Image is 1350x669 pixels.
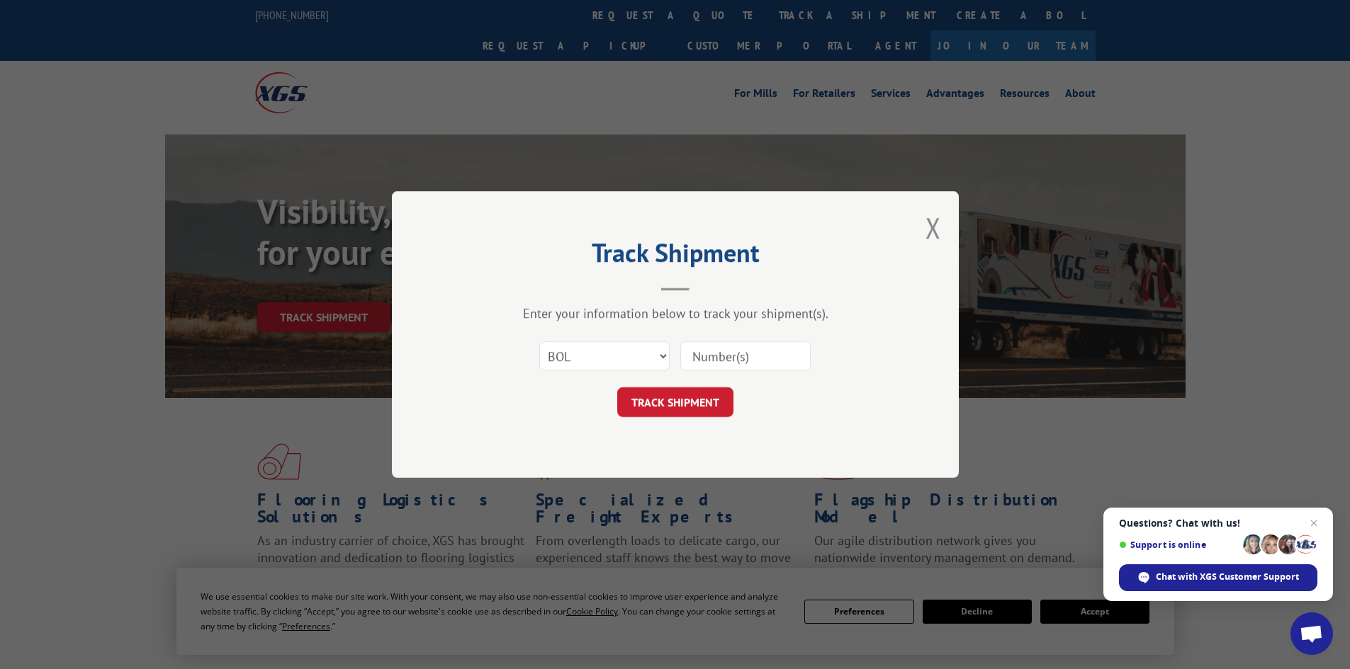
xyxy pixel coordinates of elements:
[1119,564,1317,591] div: Chat with XGS Customer Support
[1305,515,1322,532] span: Close chat
[1290,612,1333,655] div: Open chat
[1119,518,1317,529] span: Questions? Chat with us!
[680,341,811,371] input: Number(s)
[926,209,941,246] button: Close modal
[463,243,888,270] h2: Track Shipment
[463,305,888,321] div: Enter your information below to track your shipment(s).
[1119,539,1238,550] span: Support is online
[617,387,733,417] button: TRACK SHIPMENT
[1156,571,1299,583] span: Chat with XGS Customer Support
